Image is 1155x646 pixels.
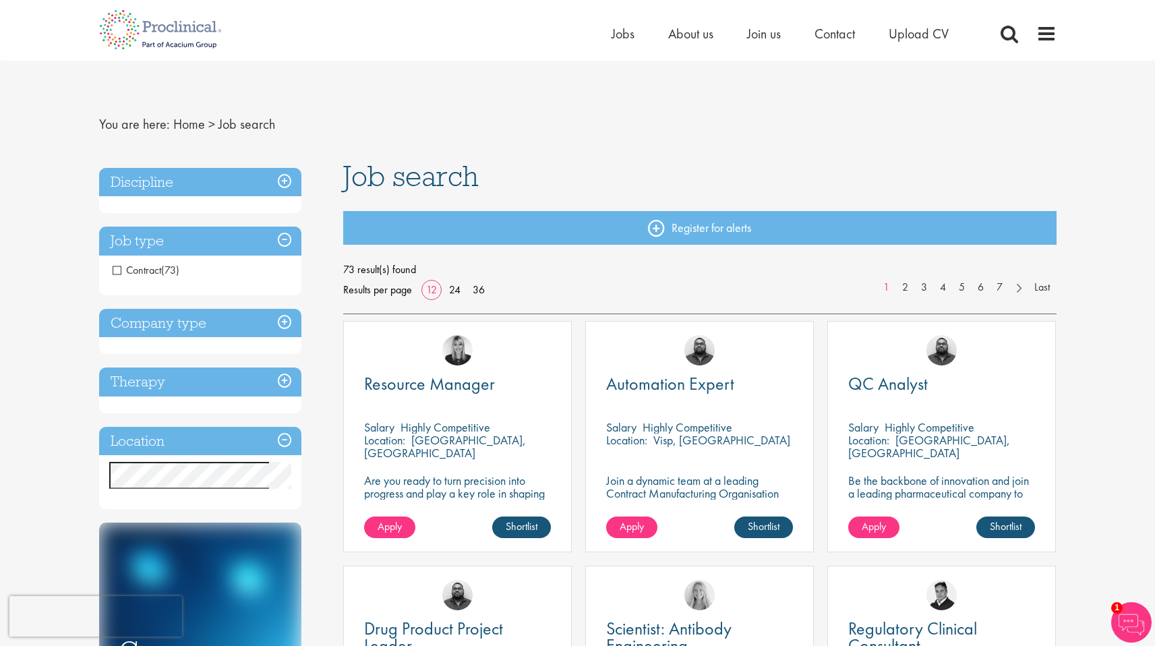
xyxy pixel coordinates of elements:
[971,280,990,295] a: 6
[848,372,928,395] span: QC Analyst
[684,580,715,610] img: Shannon Briggs
[885,419,974,435] p: Highly Competitive
[606,432,647,448] span: Location:
[364,419,394,435] span: Salary
[218,115,275,133] span: Job search
[620,519,644,533] span: Apply
[99,368,301,397] h3: Therapy
[99,427,301,456] h3: Location
[926,580,957,610] img: Peter Duvall
[848,474,1035,525] p: Be the backbone of innovation and join a leading pharmaceutical company to help keep life-changin...
[343,280,412,300] span: Results per page
[848,432,889,448] span: Location:
[343,260,1057,280] span: 73 result(s) found
[442,335,473,365] img: Janelle Jones
[606,517,657,538] a: Apply
[99,115,170,133] span: You are here:
[442,580,473,610] img: Ashley Bennett
[734,517,793,538] a: Shortlist
[173,115,205,133] a: breadcrumb link
[364,432,405,448] span: Location:
[208,115,215,133] span: >
[848,419,879,435] span: Salary
[747,25,781,42] a: Join us
[976,517,1035,538] a: Shortlist
[99,168,301,197] h3: Discipline
[848,376,1035,392] a: QC Analyst
[653,432,790,448] p: Visp, [GEOGRAPHIC_DATA]
[99,309,301,338] h3: Company type
[9,596,182,637] iframe: reCAPTCHA
[364,517,415,538] a: Apply
[364,376,551,392] a: Resource Manager
[877,280,896,295] a: 1
[1111,602,1152,643] img: Chatbot
[926,335,957,365] img: Ashley Bennett
[815,25,855,42] a: Contact
[606,376,793,392] a: Automation Expert
[606,419,636,435] span: Salary
[401,419,490,435] p: Highly Competitive
[862,519,886,533] span: Apply
[668,25,713,42] a: About us
[343,211,1057,245] a: Register for alerts
[161,263,179,277] span: (73)
[606,474,793,538] p: Join a dynamic team at a leading Contract Manufacturing Organisation (CMO) and contribute to grou...
[643,419,732,435] p: Highly Competitive
[492,517,551,538] a: Shortlist
[378,519,402,533] span: Apply
[848,432,1010,461] p: [GEOGRAPHIC_DATA], [GEOGRAPHIC_DATA]
[895,280,915,295] a: 2
[113,263,161,277] span: Contract
[364,372,495,395] span: Resource Manager
[343,158,479,194] span: Job search
[99,227,301,256] h3: Job type
[606,372,734,395] span: Automation Expert
[684,335,715,365] img: Ashley Bennett
[990,280,1009,295] a: 7
[933,280,953,295] a: 4
[848,517,899,538] a: Apply
[1111,602,1123,614] span: 1
[364,474,551,512] p: Are you ready to turn precision into progress and play a key role in shaping the future of pharma...
[889,25,949,42] a: Upload CV
[914,280,934,295] a: 3
[612,25,634,42] a: Jobs
[468,283,490,297] a: 36
[952,280,972,295] a: 5
[364,432,526,461] p: [GEOGRAPHIC_DATA], [GEOGRAPHIC_DATA]
[1028,280,1057,295] a: Last
[444,283,465,297] a: 24
[421,283,442,297] a: 12
[113,263,179,277] span: Contract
